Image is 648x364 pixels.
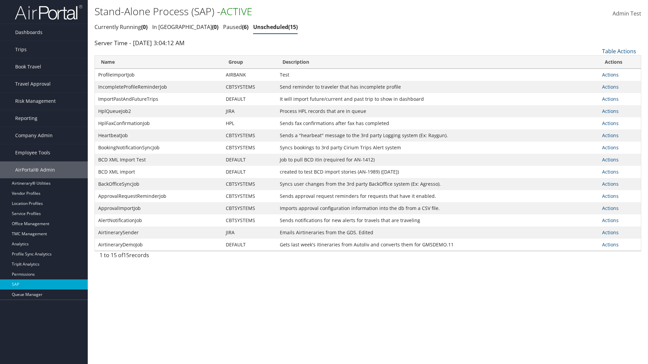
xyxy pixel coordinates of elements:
[222,166,276,178] td: DEFAULT
[95,239,222,251] td: AirtineraryDemoJob
[95,154,222,166] td: BCD XML Import Test
[276,69,599,81] td: Test
[602,181,619,187] a: Actions
[95,178,222,190] td: BackOfficeSyncJob
[602,205,619,211] a: Actions
[94,4,459,19] h1: Stand-Alone Process (SAP) -
[95,81,222,93] td: IncompleteProfileReminderJob
[613,10,641,17] span: Admin Test
[212,23,218,31] span: 0
[602,193,619,199] a: Actions
[95,226,222,239] td: AirtinerarySender
[602,241,619,248] a: Actions
[222,56,276,69] th: Group: activate to sort column ascending
[15,161,55,178] span: AirPortal® Admin
[95,93,222,105] td: ImportPastAndFutureTrips
[141,23,147,31] span: 0
[95,202,222,214] td: ApprovalImportJob
[602,132,619,139] a: Actions
[95,190,222,202] td: ApprovalRequestReminderJob
[222,239,276,251] td: DEFAULT
[276,129,599,142] td: Sends a "hearbeat" message to the 3rd party Logging system (Ex: Raygun).
[15,4,82,20] img: airportal-logo.png
[223,23,248,31] a: Paused6
[15,75,51,92] span: Travel Approval
[15,41,27,58] span: Trips
[222,226,276,239] td: JIRA
[222,117,276,129] td: HPL
[220,4,252,18] span: ACTIVE
[222,129,276,142] td: CBTSYSTEMS
[222,214,276,226] td: CBTSYSTEMS
[276,117,599,129] td: Sends fax confirmations after fax has completed
[222,190,276,202] td: CBTSYSTEMS
[95,129,222,142] td: HeartbeatJob
[100,251,226,263] div: 1 to 15 of records
[95,105,222,117] td: HplQueueJob2
[95,142,222,154] td: BookingNotificationSyncJob
[613,3,641,24] a: Admin Test
[276,202,599,214] td: Imports approval configuration information into the db from a CSV file.
[222,142,276,154] td: CBTSYSTEMS
[276,105,599,117] td: Process HPL records that are in queue
[15,24,43,41] span: Dashboards
[222,178,276,190] td: CBTSYSTEMS
[602,108,619,114] a: Actions
[15,58,41,75] span: Book Travel
[276,226,599,239] td: Emails Airtineraries from the GDS. Edited
[602,144,619,151] a: Actions
[95,56,222,69] th: Name: activate to sort column ascending
[602,156,619,163] a: Actions
[15,127,53,144] span: Company Admin
[222,202,276,214] td: CBTSYSTEMS
[253,23,298,31] a: Unscheduled15
[602,71,619,78] a: Actions
[276,239,599,251] td: Gets last week's itineraries from Autoliv and converts them for GMSDEMO.11
[15,110,37,127] span: Reporting
[222,93,276,105] td: DEFAULT
[152,23,218,31] a: In [GEOGRAPHIC_DATA]0
[288,23,298,31] span: 15
[222,154,276,166] td: DEFAULT
[95,117,222,129] td: HplFaxConfirmationJob
[95,214,222,226] td: AlertNotificationJob
[599,56,641,69] th: Actions
[602,169,619,175] a: Actions
[276,142,599,154] td: Syncs bookings to 3rd party Cirium Trips Alert system
[222,81,276,93] td: CBTSYSTEMS
[94,38,641,47] div: Server Time - [DATE] 3:04:12 AM
[123,251,129,259] span: 15
[95,166,222,178] td: BCD XML import
[94,23,147,31] a: Currently Running0
[276,190,599,202] td: Sends approval request reminders for requests that have it enabled.
[276,56,599,69] th: Description
[276,154,599,166] td: Job to pull BCD itin (required for AN-1412)
[242,23,248,31] span: 6
[276,178,599,190] td: Syncs user changes from the 3rd party BackOffice system (Ex: Agresso).
[222,69,276,81] td: AIRBANK
[602,84,619,90] a: Actions
[602,229,619,236] a: Actions
[95,69,222,81] td: ProfileImportJob
[276,166,599,178] td: created to test BCD import stories (AN-1989) ([DATE])
[602,217,619,223] a: Actions
[276,214,599,226] td: Sends notifications for new alerts for travels that are traveling
[602,48,636,55] a: Table Actions
[222,105,276,117] td: JIRA
[15,93,56,110] span: Risk Management
[602,96,619,102] a: Actions
[276,81,599,93] td: Send reminder to traveler that has incomplete profile
[15,144,50,161] span: Employee Tools
[602,120,619,126] a: Actions
[276,93,599,105] td: It will import future/current and past trip to show in dashboard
